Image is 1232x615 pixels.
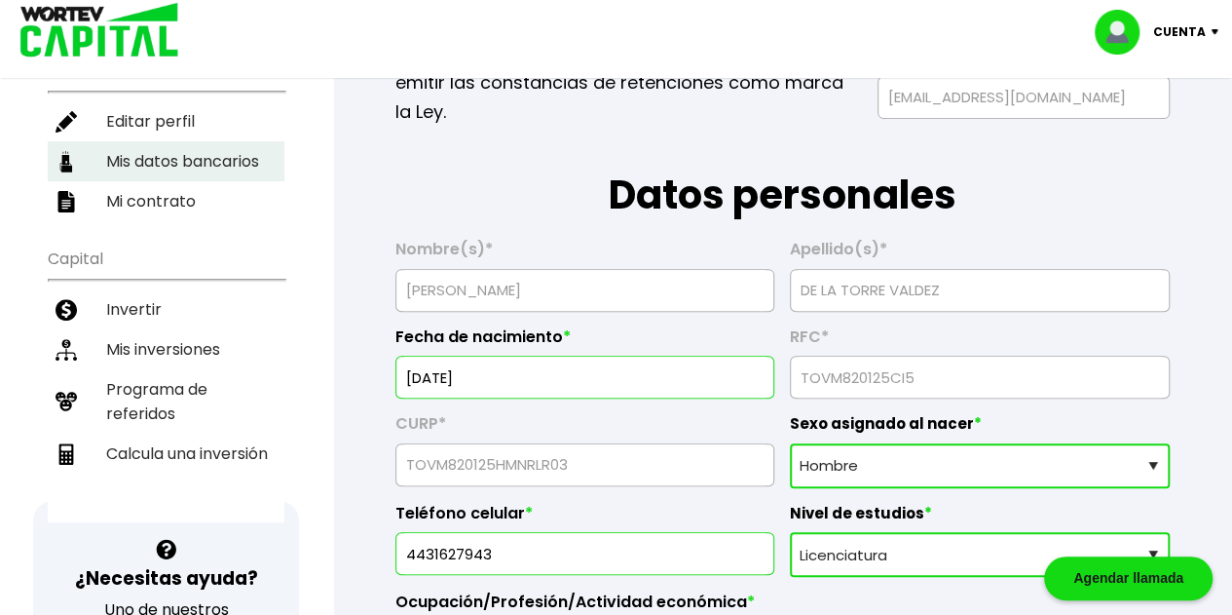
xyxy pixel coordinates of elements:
[56,339,77,361] img: inversiones-icon.6695dc30.svg
[395,327,775,357] label: Fecha de nacimiento
[48,369,284,434] a: Programa de referidos
[48,49,284,221] ul: Perfil
[56,111,77,133] img: editar-icon.952d3147.svg
[790,240,1170,269] label: Apellido(s)
[75,564,258,593] h3: ¿Necesitas ayuda?
[48,141,284,181] a: Mis datos bancarios
[395,127,1170,224] h1: Datos personales
[404,357,766,398] input: DD/MM/AAAA
[56,391,77,412] img: recomiendanos-icon.9b8e9327.svg
[1153,18,1206,47] p: Cuenta
[404,444,766,485] input: 18 caracteres
[48,181,284,221] a: Mi contrato
[56,191,77,212] img: contrato-icon.f2db500c.svg
[799,357,1161,398] input: 13 caracteres
[404,533,766,574] input: 10 dígitos
[48,329,284,369] a: Mis inversiones
[395,414,775,443] label: CURP
[48,101,284,141] a: Editar perfil
[56,443,77,465] img: calculadora-icon.17d418c4.svg
[48,434,284,474] a: Calcula una inversión
[1044,557,1213,600] div: Agendar llamada
[56,151,77,173] img: datos-icon.10cf9172.svg
[790,327,1170,357] label: RFC
[790,414,1170,443] label: Sexo asignado al nacer
[48,237,284,522] ul: Capital
[395,240,775,269] label: Nombre(s)
[790,504,1170,533] label: Nivel de estudios
[1095,10,1153,55] img: profile-image
[48,289,284,329] a: Invertir
[56,299,77,321] img: invertir-icon.b3b967d7.svg
[395,504,775,533] label: Teléfono celular
[1206,29,1232,35] img: icon-down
